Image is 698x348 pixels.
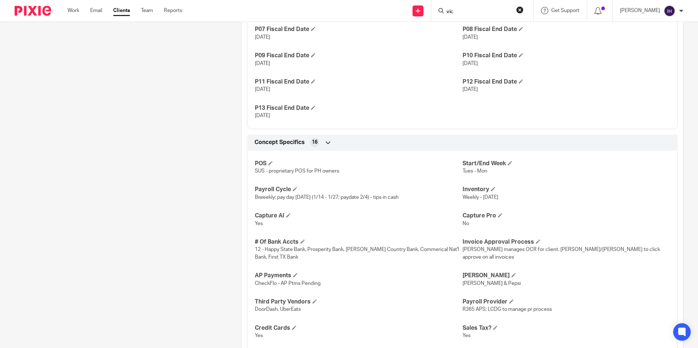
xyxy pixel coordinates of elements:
h4: Sales Tax? [463,324,670,332]
span: Get Support [551,8,579,13]
h4: Third Party Vendors [255,298,462,306]
h4: Capture Pro [463,212,670,220]
h4: Payroll Provider [463,298,670,306]
input: Search [446,9,511,15]
span: Yes [255,333,263,338]
img: Pixie [15,6,51,16]
h4: Invoice Approval Process [463,238,670,246]
span: Yes [463,333,471,338]
h4: POS [255,160,462,167]
span: Weekly - [DATE] [463,195,498,200]
span: 12 - Happy State Bank, Prosperity Bank, [PERSON_NAME] Country Bank, Commerical Nat'l Bank, First ... [255,247,459,259]
span: [DATE] [255,87,270,92]
h4: Payroll Cycle [255,186,462,193]
h4: [PERSON_NAME] [463,272,670,279]
span: [DATE] [255,113,270,118]
span: CheckFlo - AP Ptms Pending [255,281,321,286]
a: Clients [113,7,130,14]
span: [DATE] [255,61,270,66]
p: [PERSON_NAME] [620,7,660,14]
h4: AP Payments [255,272,462,279]
a: Work [68,7,79,14]
span: Concept Specifics [254,139,305,146]
a: Team [141,7,153,14]
h4: P07 Fiscal End Date [255,26,462,33]
span: No [463,221,469,226]
span: Tues - Mon [463,169,487,174]
span: R365 APS; LCDG to manage pr process [463,307,552,312]
span: [PERSON_NAME] manages OCR for client. [PERSON_NAME]/[PERSON_NAME] to click approve on all invoices [463,247,660,259]
span: 16 [312,139,318,146]
h4: P10 Fiscal End Date [463,52,670,59]
span: [DATE] [463,87,478,92]
h4: Inventory [463,186,670,193]
span: [DATE] [463,61,478,66]
button: Clear [516,6,523,13]
h4: Capture AI [255,212,462,220]
h4: Start/End Week [463,160,670,167]
h4: P12 Fiscal End Date [463,78,670,86]
h4: # Of Bank Accts [255,238,462,246]
span: [PERSON_NAME] & Pepsi [463,281,521,286]
span: Yes [255,221,263,226]
span: DoorDash, UberEats [255,307,301,312]
h4: P08 Fiscal End Date [463,26,670,33]
a: Email [90,7,102,14]
h4: Credit Cards [255,324,462,332]
h4: P09 Fiscal End Date [255,52,462,59]
h4: P13 Fiscal End Date [255,104,462,112]
img: svg%3E [664,5,675,17]
span: Biweekly; pay day [DATE] (1/14 - 1/27; paydate 2/4) - tips in cash [255,195,399,200]
a: Reports [164,7,182,14]
span: [DATE] [255,35,270,40]
span: SUS - proprietary POS for PH owners [255,169,339,174]
span: [DATE] [463,35,478,40]
h4: P11 Fiscal End Date [255,78,462,86]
